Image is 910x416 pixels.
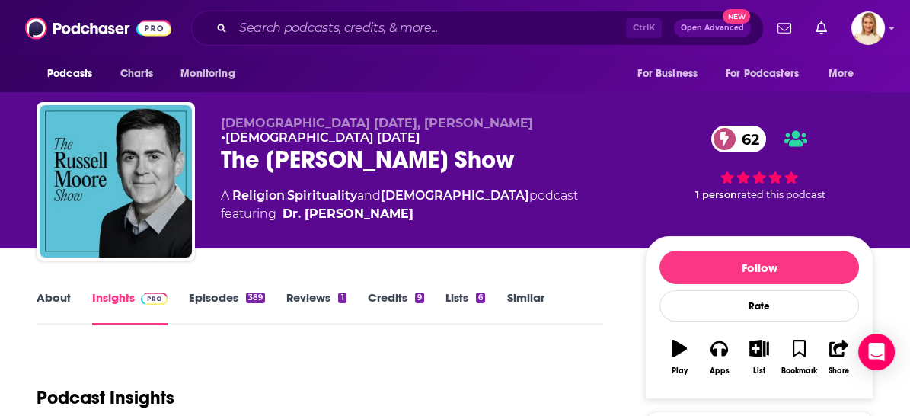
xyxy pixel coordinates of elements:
span: For Business [637,63,698,85]
span: featuring [221,205,578,223]
div: A podcast [221,187,578,223]
button: List [739,330,779,385]
button: Open AdvancedNew [674,19,751,37]
span: New [723,9,750,24]
a: Show notifications dropdown [809,15,833,41]
a: [DEMOGRAPHIC_DATA] [381,188,529,203]
a: Dr. Russell Moore [283,205,413,223]
img: The Russell Moore Show [40,105,192,258]
span: More [829,63,854,85]
button: open menu [170,59,254,88]
div: Apps [710,366,730,376]
a: [DEMOGRAPHIC_DATA] [DATE] [225,130,420,145]
input: Search podcasts, credits, & more... [233,16,626,40]
a: Similar [506,290,544,325]
div: Rate [659,290,859,322]
button: open menu [627,59,717,88]
span: Monitoring [180,63,235,85]
h1: Podcast Insights [37,386,174,409]
button: Play [659,330,699,385]
div: Share [829,366,849,376]
span: rated this podcast [737,189,825,200]
a: InsightsPodchaser Pro [92,290,168,325]
span: Charts [120,63,153,85]
a: 62 [711,126,767,152]
button: Apps [699,330,739,385]
div: Play [672,366,688,376]
button: Follow [659,251,859,284]
a: Spirituality [287,188,357,203]
a: Lists6 [445,290,485,325]
span: and [357,188,381,203]
span: 62 [726,126,767,152]
span: • [221,130,420,145]
div: Bookmark [781,366,817,376]
a: Episodes389 [189,290,265,325]
span: Ctrl K [626,18,662,38]
span: Logged in as leannebush [851,11,885,45]
button: open menu [716,59,821,88]
div: 1 [338,293,346,303]
span: For Podcasters [726,63,799,85]
img: Podchaser - Follow, Share and Rate Podcasts [25,14,171,43]
a: Religion [232,188,285,203]
img: Podchaser Pro [141,293,168,305]
div: Open Intercom Messenger [858,334,895,370]
a: Charts [110,59,162,88]
a: Reviews1 [286,290,346,325]
div: 62 1 personrated this podcast [645,116,873,210]
a: About [37,290,71,325]
div: 9 [415,293,424,303]
div: 389 [246,293,265,303]
button: Bookmark [779,330,819,385]
a: Credits9 [368,290,424,325]
button: Show profile menu [851,11,885,45]
span: Open Advanced [681,24,744,32]
button: open menu [37,59,112,88]
button: Share [819,330,859,385]
img: User Profile [851,11,885,45]
a: Show notifications dropdown [771,15,797,41]
span: [DEMOGRAPHIC_DATA] [DATE], [PERSON_NAME] [221,116,533,130]
button: open menu [818,59,873,88]
div: Search podcasts, credits, & more... [191,11,764,46]
span: Podcasts [47,63,92,85]
div: List [753,366,765,376]
div: 6 [476,293,485,303]
span: 1 person [695,189,737,200]
span: , [285,188,287,203]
